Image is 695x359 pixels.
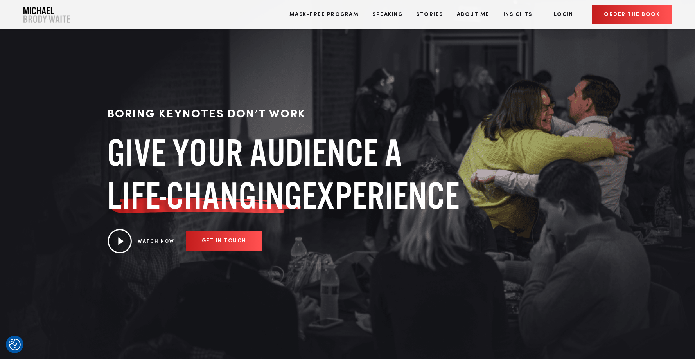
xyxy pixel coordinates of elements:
h1: GIVE YOUR AUDIENCE A EXPERIENCE [107,131,471,217]
a: GET IN TOUCH [186,231,262,251]
a: WATCH NOW [138,239,174,244]
a: Login [546,5,582,24]
button: Consent Preferences [9,339,21,350]
img: Revisit consent button [9,339,21,350]
span: LIFE-CHANGING [107,174,302,217]
a: Company Logo Company Logo [23,7,70,23]
img: Company Logo [23,7,70,23]
img: Play [107,229,132,253]
p: BORING KEYNOTES DON’T WORK [107,106,471,123]
a: Order the book [592,5,672,24]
